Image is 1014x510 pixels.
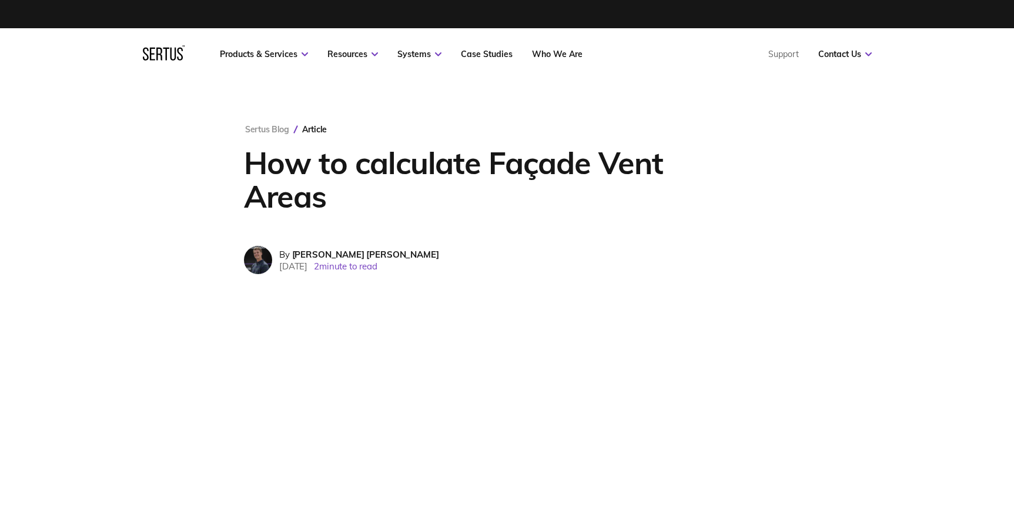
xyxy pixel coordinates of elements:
[532,49,583,59] a: Who We Are
[327,49,378,59] a: Resources
[220,49,308,59] a: Products & Services
[245,124,289,135] a: Sertus Blog
[818,49,872,59] a: Contact Us
[279,249,439,260] div: By
[397,49,441,59] a: Systems
[292,249,439,260] span: [PERSON_NAME] [PERSON_NAME]
[461,49,513,59] a: Case Studies
[768,49,799,59] a: Support
[314,261,377,272] span: 2 minute to read
[244,146,694,213] h1: How to calculate Façade Vent Areas
[279,261,307,272] span: [DATE]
